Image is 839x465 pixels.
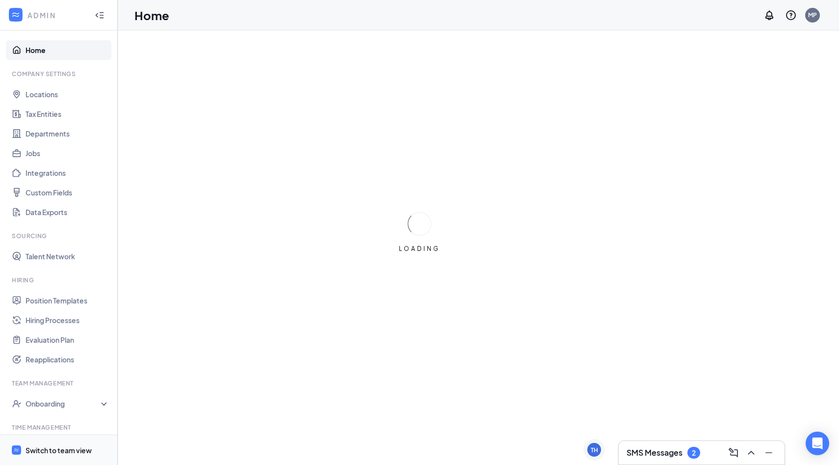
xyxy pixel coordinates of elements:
div: Company Settings [12,70,107,78]
a: Custom Fields [26,183,109,202]
div: Time Management [12,423,107,432]
a: Departments [26,124,109,143]
a: Hiring Processes [26,310,109,330]
a: Jobs [26,143,109,163]
svg: Collapse [95,10,105,20]
a: Tax Entities [26,104,109,124]
a: Home [26,40,109,60]
svg: Notifications [763,9,775,21]
button: ComposeMessage [726,445,741,461]
div: LOADING [395,245,444,253]
div: TH [591,446,598,454]
a: Position Templates [26,291,109,310]
a: Talent Network [26,246,109,266]
div: 2 [692,449,696,457]
a: Locations [26,84,109,104]
svg: ChevronUp [745,447,757,459]
a: Integrations [26,163,109,183]
a: Reapplications [26,350,109,369]
svg: WorkstreamLogo [13,447,20,453]
div: Team Management [12,379,107,387]
svg: UserCheck [12,399,22,409]
div: ADMIN [27,10,86,20]
button: ChevronUp [743,445,759,461]
button: Minimize [761,445,777,461]
svg: WorkstreamLogo [11,10,21,20]
div: Open Intercom Messenger [806,432,829,455]
svg: ComposeMessage [728,447,739,459]
h3: SMS Messages [627,447,682,458]
div: Switch to team view [26,445,92,455]
div: Onboarding [26,399,101,409]
div: Hiring [12,276,107,284]
svg: QuestionInfo [785,9,797,21]
a: Data Exports [26,202,109,222]
a: Evaluation Plan [26,330,109,350]
svg: Minimize [763,447,775,459]
h1: Home [134,7,169,24]
div: MP [808,11,817,19]
div: Sourcing [12,232,107,240]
